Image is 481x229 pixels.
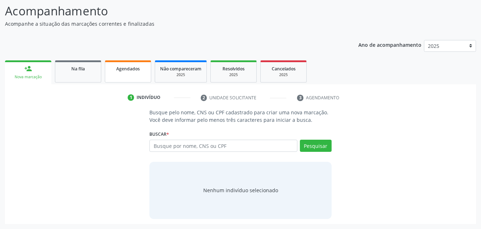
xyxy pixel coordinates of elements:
[272,66,296,72] span: Cancelados
[137,94,160,101] div: Indivíduo
[128,94,134,101] div: 1
[71,66,85,72] span: Na fila
[10,74,46,80] div: Nova marcação
[203,186,278,194] div: Nenhum indivíduo selecionado
[5,20,335,28] p: Acompanhe a situação das marcações correntes e finalizadas
[116,66,140,72] span: Agendados
[160,72,201,78] div: 2025
[149,129,169,140] label: Buscar
[358,40,421,49] p: Ano de acompanhamento
[266,72,301,78] div: 2025
[160,66,201,72] span: Não compareceram
[5,2,335,20] p: Acompanhamento
[216,72,251,78] div: 2025
[24,65,32,73] div: person_add
[222,66,245,72] span: Resolvidos
[300,140,332,152] button: Pesquisar
[149,140,297,152] input: Busque por nome, CNS ou CPF
[149,109,332,124] p: Busque pelo nome, CNS ou CPF cadastrado para criar uma nova marcação. Você deve informar pelo men...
